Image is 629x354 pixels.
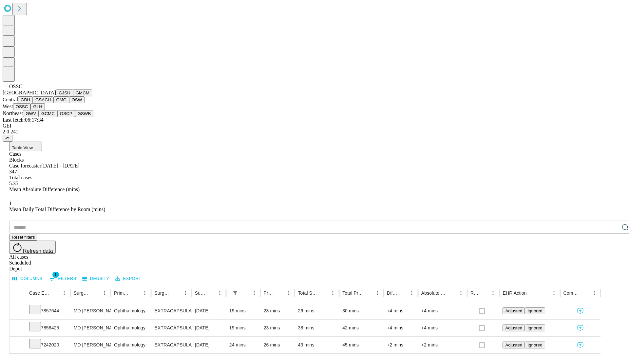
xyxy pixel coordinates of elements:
button: Sort [447,288,456,298]
div: Total Predicted Duration [342,290,363,296]
button: Adjusted [503,307,525,314]
span: Refresh data [23,248,53,254]
div: 26 mins [298,303,336,319]
button: Menu [140,288,149,298]
button: Expand [13,340,23,351]
div: Ophthalmology [114,337,148,353]
button: Menu [488,288,498,298]
div: EXTRACAPSULAR CATARACT REMOVAL WITH [MEDICAL_DATA] [154,320,188,336]
div: EXTRACAPSULAR CATARACT REMOVAL WITH [MEDICAL_DATA] [154,303,188,319]
div: MD [PERSON_NAME] [PERSON_NAME] Md [74,320,107,336]
button: Select columns [11,274,44,284]
button: Refresh data [9,241,56,254]
span: 5.35 [9,181,18,186]
button: Sort [91,288,100,298]
button: GSACH [33,96,53,103]
div: Total Scheduled Duration [298,290,318,296]
button: GBH [18,96,33,103]
button: Sort [364,288,373,298]
button: Show filters [231,288,240,298]
button: Sort [479,288,488,298]
button: Expand [13,323,23,334]
div: Primary Service [114,290,130,296]
button: Adjusted [503,342,525,348]
button: Menu [328,288,337,298]
div: Surgery Date [195,290,205,296]
button: Sort [319,288,328,298]
div: 38 mins [298,320,336,336]
div: EXTRACAPSULAR CATARACT REMOVAL WITH [MEDICAL_DATA] [154,337,188,353]
button: GJSH [56,89,73,96]
button: Density [81,274,111,284]
div: Difference [387,290,397,296]
div: GEI [3,123,626,129]
div: Case Epic Id [29,290,50,296]
span: Table View [12,145,33,150]
button: GSWB [75,110,94,117]
button: Menu [407,288,416,298]
div: 42 mins [342,320,380,336]
div: MD [PERSON_NAME] [PERSON_NAME] Md [74,337,107,353]
span: 1 [9,201,12,206]
span: Adjusted [505,343,522,347]
span: @ [5,136,10,141]
div: Comments [563,290,580,296]
span: 347 [9,169,17,174]
span: Adjusted [505,325,522,330]
button: Sort [172,288,181,298]
button: Sort [240,288,250,298]
div: 43 mins [298,337,336,353]
div: EHR Action [503,290,526,296]
div: Absolute Difference [421,290,447,296]
div: 45 mins [342,337,380,353]
button: GLH [30,103,45,110]
div: +4 mins [387,303,415,319]
button: Sort [131,288,140,298]
span: 1 [52,271,59,278]
div: Ophthalmology [114,303,148,319]
div: +2 mins [421,337,464,353]
button: Table View [9,142,42,151]
div: 23 mins [264,303,292,319]
div: 26 mins [264,337,292,353]
button: Menu [181,288,190,298]
span: [GEOGRAPHIC_DATA] [3,90,56,95]
div: 19 mins [229,320,257,336]
button: OSSC [13,103,31,110]
div: Scheduled In Room Duration [229,290,230,296]
div: MD [PERSON_NAME] [PERSON_NAME] Md [74,303,107,319]
button: GMCM [73,89,92,96]
button: Export [114,274,143,284]
button: OSW [69,96,85,103]
div: Surgery Name [154,290,171,296]
span: Case forecaster [9,163,41,168]
button: Ignored [525,324,545,331]
div: 19 mins [229,303,257,319]
div: +4 mins [421,303,464,319]
button: GCMC [39,110,57,117]
button: @ [3,135,12,142]
span: Mean Absolute Difference (mins) [9,187,80,192]
span: Ignored [527,343,542,347]
div: 7858425 [29,320,67,336]
button: Menu [373,288,382,298]
button: Ignored [525,307,545,314]
div: Surgeon Name [74,290,90,296]
button: Show filters [47,273,78,284]
button: Menu [215,288,224,298]
button: Adjusted [503,324,525,331]
div: 2.0.241 [3,129,626,135]
button: Expand [13,305,23,317]
button: Menu [250,288,259,298]
button: Sort [206,288,215,298]
div: 7242020 [29,337,67,353]
span: Adjusted [505,308,522,313]
div: +4 mins [421,320,464,336]
div: Ophthalmology [114,320,148,336]
div: [DATE] [195,303,223,319]
span: Reset filters [12,235,35,240]
div: Predicted In Room Duration [264,290,274,296]
button: Sort [581,288,590,298]
span: Ignored [527,308,542,313]
button: Sort [50,288,60,298]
